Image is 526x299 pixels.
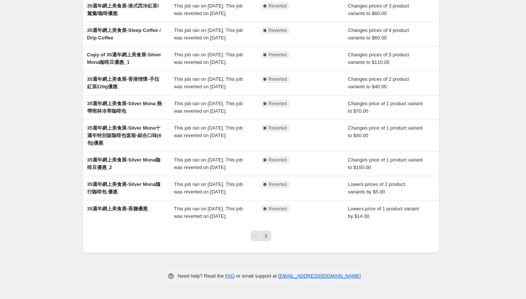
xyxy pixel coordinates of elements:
[174,52,243,65] span: This job ran on [DATE]. This job was reverted on [DATE].
[87,52,161,65] span: Copy of 35週年網上美食展-Silver Mona咖啡豆優惠_1
[269,52,287,58] span: Reverted
[174,206,243,219] span: This job ran on [DATE]. This job was reverted on [DATE].
[348,125,423,138] span: Changes price of 1 product variant to $40.00
[225,273,235,279] a: FAQ
[87,157,161,170] span: 35週年網上美食展-Silver Mona咖啡豆優惠_2
[269,101,287,107] span: Reverted
[278,273,361,279] a: [EMAIL_ADDRESS][DOMAIN_NAME]
[269,3,287,9] span: Reverted
[261,231,271,241] button: Next
[87,27,161,41] span: 35週年網上美食展-Steep Coffee / Drip Coffee
[269,181,287,187] span: Reverted
[348,181,405,195] span: Lowers prices of 2 product variants by $5.00
[235,273,278,279] span: or email support at
[269,157,287,163] span: Reverted
[348,27,409,41] span: Changes prices of 4 product variants to $60.00
[87,3,159,16] span: 35週年網上美食展-港式西冷紅茶/鴛鴦/咖啡優惠
[348,101,423,114] span: Changes price of 1 product variant to $70.00
[348,3,409,16] span: Changes prices of 3 product variants to $60.00
[269,125,287,131] span: Reverted
[348,52,409,65] span: Changes prices of 5 product variants to $110.00
[178,273,225,279] span: Need help? Read the
[269,206,287,212] span: Reverted
[174,157,243,170] span: This job ran on [DATE]. This job was reverted on [DATE].
[87,101,162,114] span: 35週年網上美食展-Silver Mona 熱帶雨林冷萃咖啡包
[174,3,243,16] span: This job ran on [DATE]. This job was reverted on [DATE].
[174,27,243,41] span: This job ran on [DATE]. This job was reverted on [DATE].
[87,206,148,211] span: 35週年網上美食展-茶膽優惠
[174,181,243,195] span: This job ran on [DATE]. This job was reverted on [DATE].
[174,76,243,89] span: This job ran on [DATE]. This job was reverted on [DATE].
[174,101,243,114] span: This job ran on [DATE]. This job was reverted on [DATE].
[348,206,419,219] span: Lowers price of 1 product variant by $14.00
[348,157,423,170] span: Changes price of 1 product variant to $150.00
[87,125,162,146] span: 35週年網上美食展-Silver Mona十週年特別版咖啡包套裝-綜合口味(6包)優惠
[87,181,161,195] span: 35週年網上美食展-Silver Mona隨行咖啡包 優惠
[348,76,409,89] span: Changes prices of 2 product variants to $40.00
[87,76,159,89] span: 35週年網上美食展-香港情懷-手拉紅茶220g優惠
[174,125,243,138] span: This job ran on [DATE]. This job was reverted on [DATE].
[269,76,287,82] span: Reverted
[269,27,287,33] span: Reverted
[251,231,271,241] nav: Pagination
